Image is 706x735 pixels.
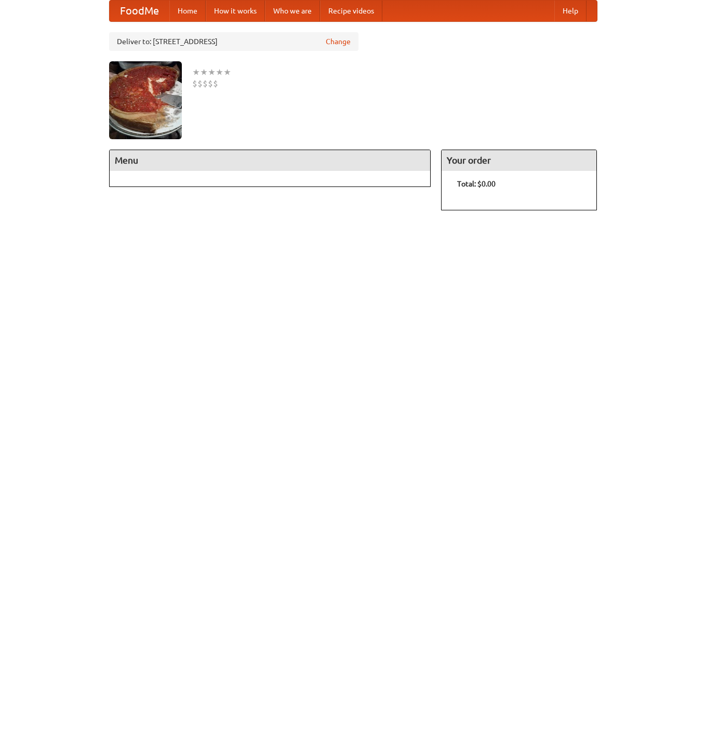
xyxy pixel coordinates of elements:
b: Total: $0.00 [457,180,496,188]
li: $ [213,78,218,89]
li: ★ [216,66,223,78]
a: Recipe videos [320,1,382,21]
a: Help [554,1,587,21]
a: Who we are [265,1,320,21]
li: $ [203,78,208,89]
li: ★ [208,66,216,78]
li: ★ [223,66,231,78]
div: Deliver to: [STREET_ADDRESS] [109,32,358,51]
img: angular.jpg [109,61,182,139]
li: $ [208,78,213,89]
li: ★ [192,66,200,78]
a: How it works [206,1,265,21]
a: Change [326,36,351,47]
li: ★ [200,66,208,78]
h4: Your order [442,150,596,171]
a: FoodMe [110,1,169,21]
a: Home [169,1,206,21]
li: $ [197,78,203,89]
li: $ [192,78,197,89]
h4: Menu [110,150,431,171]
